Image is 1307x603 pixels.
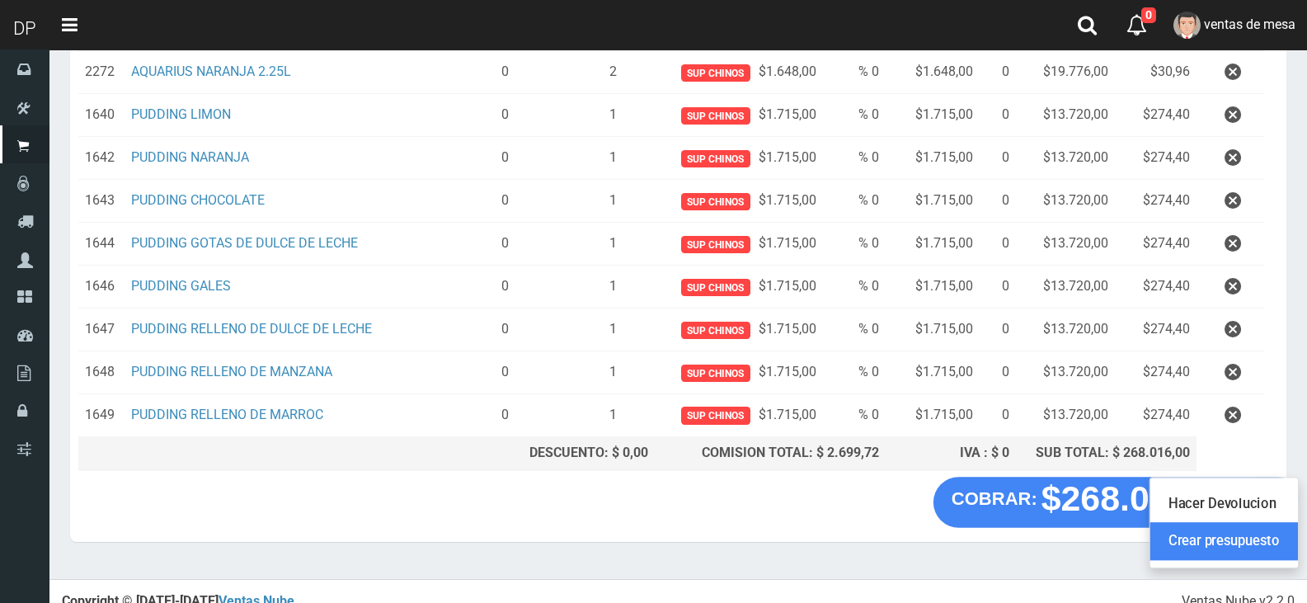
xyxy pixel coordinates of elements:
[439,223,572,266] td: 0
[980,394,1016,437] td: 0
[823,266,886,309] td: % 0
[655,266,823,309] td: $1.715,00
[131,364,332,379] a: PUDDING RELLENO DE MANZANA
[1016,137,1114,180] td: $13.720,00
[681,193,750,210] span: Sup chinos
[572,309,655,351] td: 1
[952,488,1037,508] strong: COBRAR:
[655,394,823,437] td: $1.715,00
[572,51,655,94] td: 2
[439,309,572,351] td: 0
[572,180,655,223] td: 1
[78,394,125,437] td: 1649
[1115,51,1197,94] td: $30,96
[681,365,750,382] span: Sup chinos
[1115,180,1197,223] td: $274,40
[980,223,1016,266] td: 0
[1115,309,1197,351] td: $274,40
[823,394,886,437] td: % 0
[980,180,1016,223] td: 0
[131,321,372,337] a: PUDDING RELLENO DE DULCE DE LECHE
[131,192,265,208] a: PUDDING CHOCOLATE
[1115,94,1197,137] td: $274,40
[439,137,572,180] td: 0
[572,137,655,180] td: 1
[1115,266,1197,309] td: $274,40
[1115,394,1197,437] td: $274,40
[78,137,125,180] td: 1642
[933,477,1256,528] button: COBRAR: $268.016,00
[131,235,358,251] a: PUDDING GOTAS DE DULCE DE LECHE
[439,180,572,223] td: 0
[1016,266,1114,309] td: $13.720,00
[886,94,980,137] td: $1.715,00
[655,351,823,394] td: $1.715,00
[572,94,655,137] td: 1
[439,51,572,94] td: 0
[1204,16,1295,32] span: ventas de mesa
[681,236,750,253] span: Sup chinos
[1016,351,1114,394] td: $13.720,00
[1115,137,1197,180] td: $274,40
[572,394,655,437] td: 1
[655,94,823,137] td: $1.715,00
[681,407,750,424] span: Sup chinos
[681,64,750,82] span: Sup chinos
[655,309,823,351] td: $1.715,00
[661,444,879,463] div: COMISION TOTAL: $ 2.699,72
[892,444,1009,463] div: IVA : $ 0
[980,51,1016,94] td: 0
[1150,485,1298,523] a: Hacer Devolucion
[886,137,980,180] td: $1.715,00
[131,278,231,294] a: PUDDING GALES
[823,51,886,94] td: % 0
[439,266,572,309] td: 0
[980,137,1016,180] td: 0
[823,94,886,137] td: % 0
[681,150,750,167] span: Sup chinos
[1016,51,1114,94] td: $19.776,00
[823,137,886,180] td: % 0
[1141,7,1156,23] span: 0
[439,394,572,437] td: 0
[1041,478,1239,517] strong: $268.016,00
[1016,394,1114,437] td: $13.720,00
[1023,444,1190,463] div: SUB TOTAL: $ 268.016,00
[886,351,980,394] td: $1.715,00
[1173,12,1201,39] img: User Image
[886,309,980,351] td: $1.715,00
[131,106,231,122] a: PUDDING LIMON
[1016,309,1114,351] td: $13.720,00
[572,351,655,394] td: 1
[78,180,125,223] td: 1643
[886,180,980,223] td: $1.715,00
[131,64,291,79] a: AQUARIUS NARANJA 2.25L
[886,51,980,94] td: $1.648,00
[655,51,823,94] td: $1.648,00
[980,351,1016,394] td: 0
[572,223,655,266] td: 1
[1016,180,1114,223] td: $13.720,00
[980,309,1016,351] td: 0
[655,137,823,180] td: $1.715,00
[681,279,750,296] span: Sup chinos
[78,309,125,351] td: 1647
[1150,522,1298,560] a: Crear presupuesto
[439,351,572,394] td: 0
[681,322,750,339] span: Sup chinos
[78,351,125,394] td: 1648
[131,149,249,165] a: PUDDING NARANJA
[681,107,750,125] span: Sup chinos
[1016,94,1114,137] td: $13.720,00
[886,394,980,437] td: $1.715,00
[980,266,1016,309] td: 0
[823,351,886,394] td: % 0
[823,223,886,266] td: % 0
[78,223,125,266] td: 1644
[445,444,648,463] div: DESCUENTO: $ 0,00
[1115,223,1197,266] td: $274,40
[823,309,886,351] td: % 0
[78,51,125,94] td: 2272
[886,266,980,309] td: $1.715,00
[439,94,572,137] td: 0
